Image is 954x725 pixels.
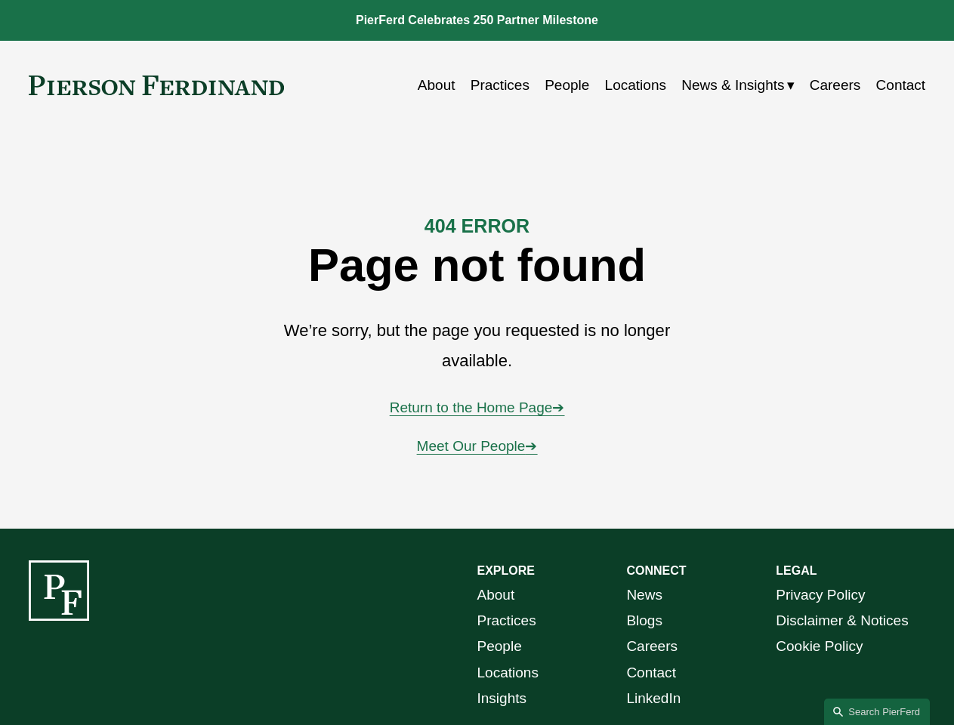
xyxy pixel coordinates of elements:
[390,400,565,415] a: Return to the Home Page➔
[545,71,589,100] a: People
[417,438,538,454] a: Meet Our People➔
[626,608,662,634] a: Blogs
[425,215,529,236] strong: 404 ERROR
[178,239,776,292] h1: Page not found
[876,71,926,100] a: Contact
[525,438,537,454] span: ➔
[626,582,662,608] a: News
[552,400,564,415] span: ➔
[824,699,930,725] a: Search this site
[681,72,784,98] span: News & Insights
[776,634,863,659] a: Cookie Policy
[477,686,527,711] a: Insights
[477,582,515,608] a: About
[477,564,535,577] strong: EXPLORE
[626,686,681,711] a: LinkedIn
[471,71,529,100] a: Practices
[477,660,539,686] a: Locations
[776,582,865,608] a: Privacy Policy
[626,660,676,686] a: Contact
[776,564,817,577] strong: LEGAL
[776,608,908,634] a: Disclaimer & Notices
[477,634,522,659] a: People
[477,608,536,634] a: Practices
[605,71,666,100] a: Locations
[681,71,794,100] a: folder dropdown
[253,316,702,375] p: We’re sorry, but the page you requested is no longer available.
[810,71,861,100] a: Careers
[626,634,678,659] a: Careers
[626,564,686,577] strong: CONNECT
[418,71,455,100] a: About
